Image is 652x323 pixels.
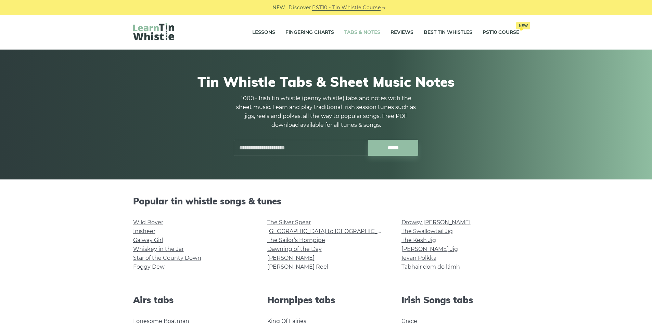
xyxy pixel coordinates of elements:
a: [PERSON_NAME] Reel [267,264,328,270]
a: Lessons [252,24,275,41]
a: [PERSON_NAME] Jig [401,246,458,252]
a: Fingering Charts [285,24,334,41]
h2: Airs tabs [133,295,251,305]
p: 1000+ Irish tin whistle (penny whistle) tabs and notes with the sheet music. Learn and play tradi... [234,94,419,130]
h1: Tin Whistle Tabs & Sheet Music Notes [133,73,519,90]
a: Ievan Polkka [401,255,436,261]
a: Dawning of the Day [267,246,322,252]
span: New [516,22,530,29]
a: The Kesh Jig [401,237,436,243]
a: Star of the County Down [133,255,201,261]
a: [GEOGRAPHIC_DATA] to [GEOGRAPHIC_DATA] [267,228,394,234]
h2: Hornpipes tabs [267,295,385,305]
a: [PERSON_NAME] [267,255,315,261]
a: Reviews [391,24,413,41]
a: The Sailor’s Hornpipe [267,237,325,243]
h2: Popular tin whistle songs & tunes [133,196,519,206]
a: Tabhair dom do lámh [401,264,460,270]
h2: Irish Songs tabs [401,295,519,305]
a: Foggy Dew [133,264,165,270]
a: Tabs & Notes [344,24,380,41]
a: Galway Girl [133,237,163,243]
a: The Silver Spear [267,219,311,226]
a: Inisheer [133,228,155,234]
a: PST10 CourseNew [483,24,519,41]
a: Wild Rover [133,219,163,226]
a: Whiskey in the Jar [133,246,184,252]
a: Drowsy [PERSON_NAME] [401,219,471,226]
a: The Swallowtail Jig [401,228,453,234]
a: Best Tin Whistles [424,24,472,41]
img: LearnTinWhistle.com [133,23,174,40]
